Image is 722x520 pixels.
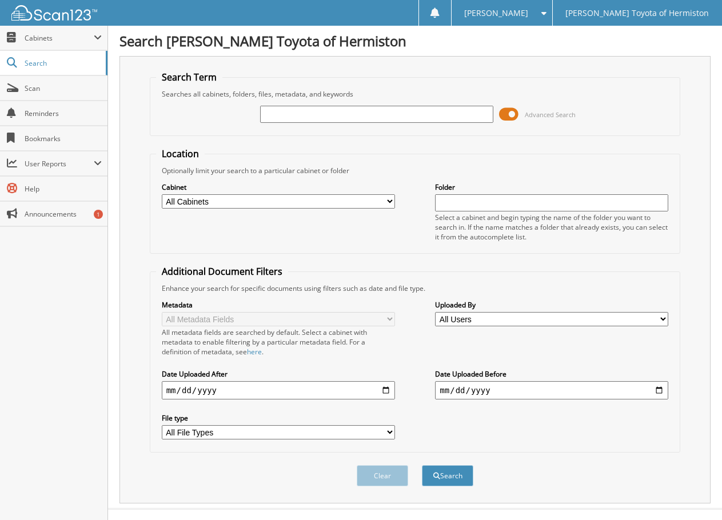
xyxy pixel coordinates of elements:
[162,381,395,399] input: start
[119,31,711,50] h1: Search [PERSON_NAME] Toyota of Hermiston
[565,10,709,17] span: [PERSON_NAME] Toyota of Hermiston
[25,209,102,219] span: Announcements
[162,369,395,379] label: Date Uploaded After
[156,265,288,278] legend: Additional Document Filters
[247,347,262,357] a: here
[25,58,100,68] span: Search
[162,300,395,310] label: Metadata
[435,369,668,379] label: Date Uploaded Before
[162,182,395,192] label: Cabinet
[422,465,473,486] button: Search
[25,134,102,143] span: Bookmarks
[156,71,222,83] legend: Search Term
[25,159,94,169] span: User Reports
[156,166,675,175] div: Optionally limit your search to a particular cabinet or folder
[435,300,668,310] label: Uploaded By
[25,83,102,93] span: Scan
[435,381,668,399] input: end
[435,182,668,192] label: Folder
[11,5,97,21] img: scan123-logo-white.svg
[162,413,395,423] label: File type
[525,110,576,119] span: Advanced Search
[357,465,408,486] button: Clear
[25,184,102,194] span: Help
[156,283,675,293] div: Enhance your search for specific documents using filters such as date and file type.
[94,210,103,219] div: 1
[464,10,528,17] span: [PERSON_NAME]
[25,109,102,118] span: Reminders
[162,327,395,357] div: All metadata fields are searched by default. Select a cabinet with metadata to enable filtering b...
[25,33,94,43] span: Cabinets
[156,89,675,99] div: Searches all cabinets, folders, files, metadata, and keywords
[435,213,668,242] div: Select a cabinet and begin typing the name of the folder you want to search in. If the name match...
[156,147,205,160] legend: Location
